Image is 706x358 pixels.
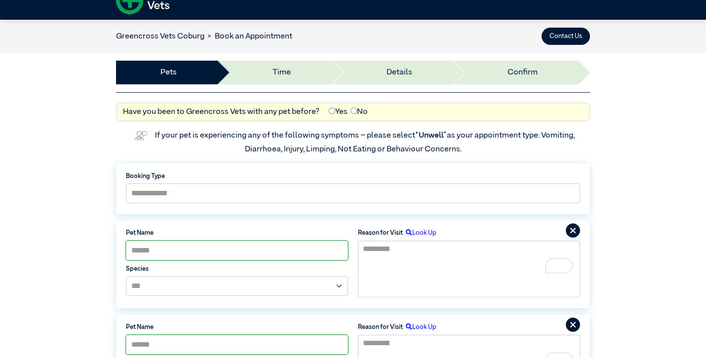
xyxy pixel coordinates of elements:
[358,228,403,238] label: Reason for Visit
[123,106,319,118] label: Have you been to Greencross Vets with any pet before?
[204,31,292,42] li: Book an Appointment
[403,322,436,332] label: Look Up
[116,33,204,40] a: Greencross Vets Coburg
[358,241,580,278] textarea: To enrich screen reader interactions, please activate Accessibility in Grammarly extension settings
[329,106,348,118] label: Yes
[116,31,292,42] nav: breadcrumb
[403,228,436,238] label: Look Up
[351,106,368,118] label: No
[329,107,335,114] input: Yes
[155,132,576,153] label: If your pet is experiencing any of the following symptoms – please select as your appointment typ...
[126,228,348,238] label: Pet Name
[351,107,357,114] input: No
[131,128,150,143] img: vet
[415,132,447,140] span: “Unwell”
[542,28,590,45] button: Contact Us
[160,67,177,78] a: Pets
[358,322,403,332] label: Reason for Visit
[126,322,348,332] label: Pet Name
[126,264,348,274] label: Species
[126,172,580,181] label: Booking Type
